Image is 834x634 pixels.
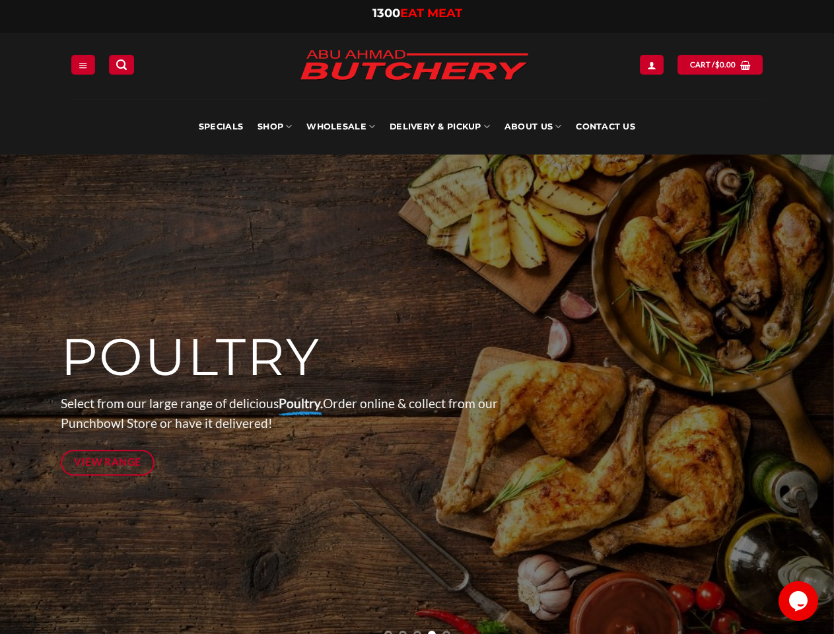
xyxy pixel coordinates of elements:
span: $ [715,59,720,71]
span: 1300 [372,6,400,20]
span: View Range [74,454,141,470]
span: Select from our large range of delicious Order online & collect from our Punchbowl Store or have ... [61,396,498,431]
a: Delivery & Pickup [390,99,490,155]
a: View cart [678,55,763,74]
strong: Poultry. [279,396,323,411]
img: Abu Ahmad Butchery [289,41,539,91]
a: SHOP [258,99,292,155]
a: Specials [199,99,243,155]
a: Wholesale [306,99,375,155]
a: Menu [71,55,95,74]
a: 1300EAT MEAT [372,6,462,20]
a: About Us [504,99,561,155]
span: POULTRY [61,326,322,389]
a: Login [640,55,664,74]
span: EAT MEAT [400,6,462,20]
span: Cart / [690,59,736,71]
iframe: chat widget [779,581,821,621]
bdi: 0.00 [715,60,736,69]
a: Contact Us [576,99,635,155]
a: Search [109,55,134,74]
a: View Range [61,450,155,475]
